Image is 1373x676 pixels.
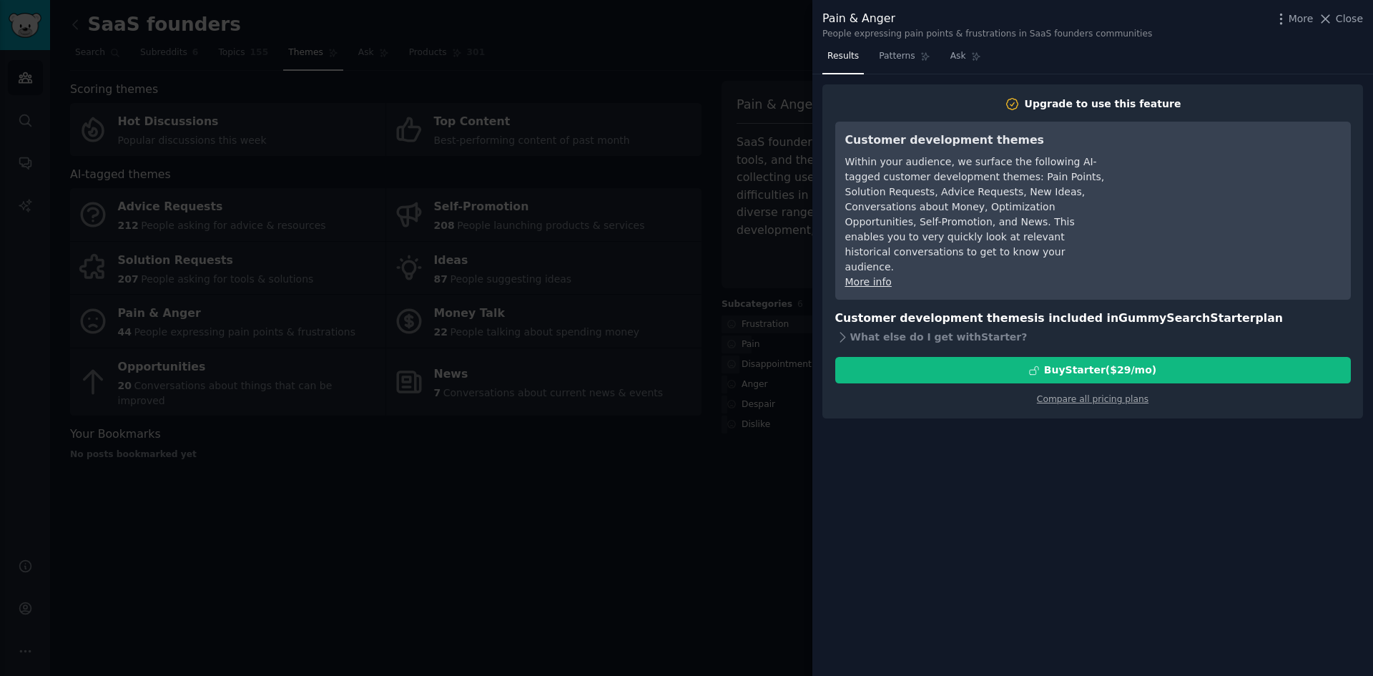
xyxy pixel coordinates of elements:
span: More [1289,11,1314,26]
a: Patterns [874,45,935,74]
span: Patterns [879,50,915,63]
a: More info [845,276,892,288]
button: More [1274,11,1314,26]
div: Within your audience, we surface the following AI-tagged customer development themes: Pain Points... [845,155,1106,275]
iframe: YouTube video player [1126,132,1341,239]
div: Upgrade to use this feature [1025,97,1181,112]
div: People expressing pain points & frustrations in SaaS founders communities [822,28,1152,41]
span: Results [827,50,859,63]
span: Close [1336,11,1363,26]
a: Compare all pricing plans [1037,394,1148,404]
div: Pain & Anger [822,10,1152,28]
h3: Customer development themes is included in plan [835,310,1351,328]
h3: Customer development themes [845,132,1106,150]
button: BuyStarter($29/mo) [835,357,1351,383]
div: Buy Starter ($ 29 /mo ) [1044,363,1156,378]
a: Ask [945,45,986,74]
a: Results [822,45,864,74]
button: Close [1318,11,1363,26]
span: GummySearch Starter [1118,311,1255,325]
div: What else do I get with Starter ? [835,327,1351,347]
span: Ask [950,50,966,63]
